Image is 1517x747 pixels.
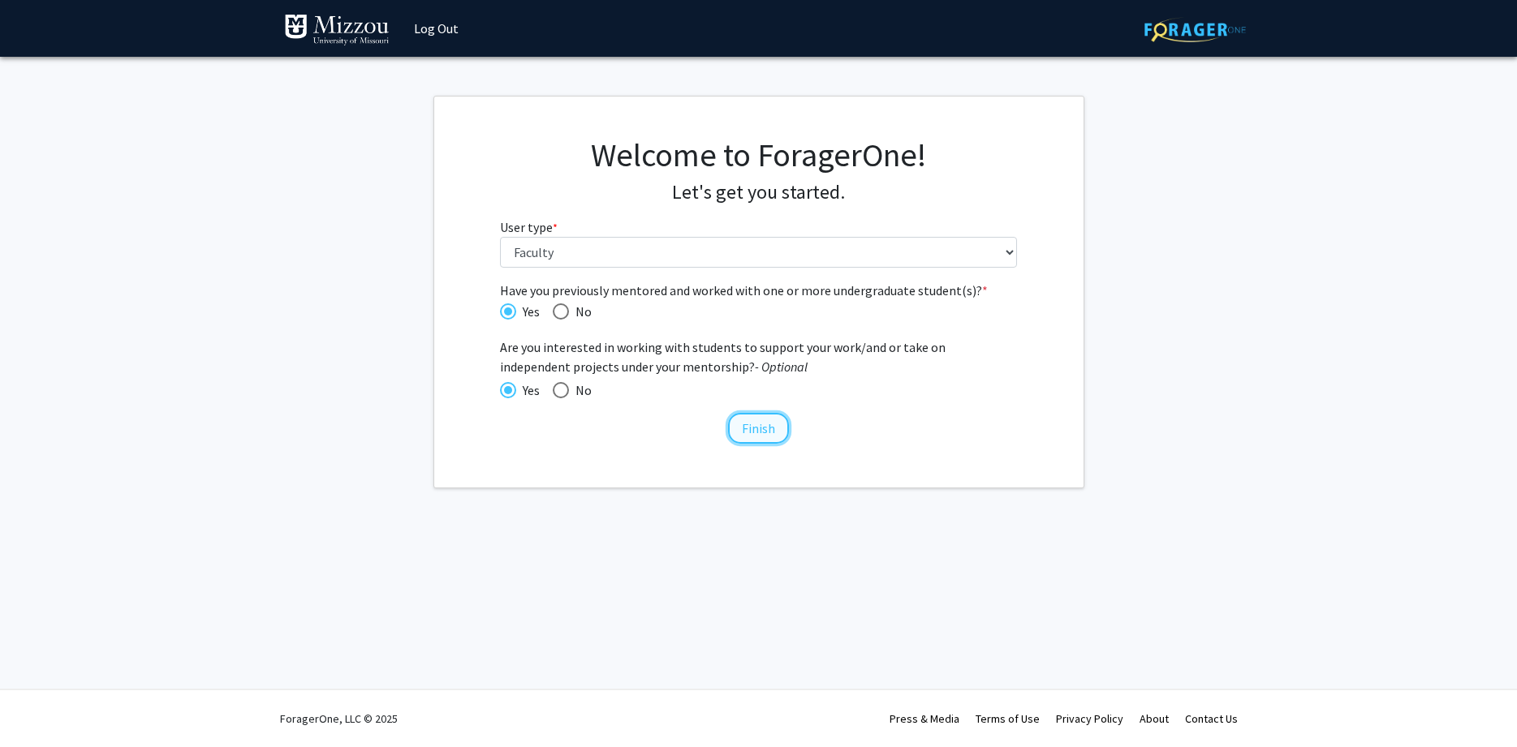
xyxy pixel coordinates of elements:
mat-radio-group: Have you previously mentored and worked with one or more undergraduate student(s)? [500,300,1017,321]
span: Have you previously mentored and worked with one or more undergraduate student(s)? [500,281,1017,300]
a: Contact Us [1185,711,1238,726]
span: No [569,380,592,400]
label: User type [500,217,558,237]
span: No [569,302,592,321]
img: ForagerOne Logo [1144,17,1246,42]
button: Finish [728,413,789,444]
h1: Welcome to ForagerOne! [500,135,1017,174]
span: Are you interested in working with students to support your work/and or take on independent proje... [500,337,1017,376]
img: University of Missouri Logo [284,14,390,46]
a: Privacy Policy [1056,711,1123,726]
span: Yes [516,380,540,400]
h4: Let's get you started. [500,181,1017,204]
div: ForagerOne, LLC © 2025 [280,690,398,747]
a: Press & Media [890,711,959,726]
a: About [1140,711,1169,726]
iframe: Chat [12,674,69,735]
span: Yes [516,302,540,321]
a: Terms of Use [976,711,1040,726]
i: - Optional [755,358,808,375]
